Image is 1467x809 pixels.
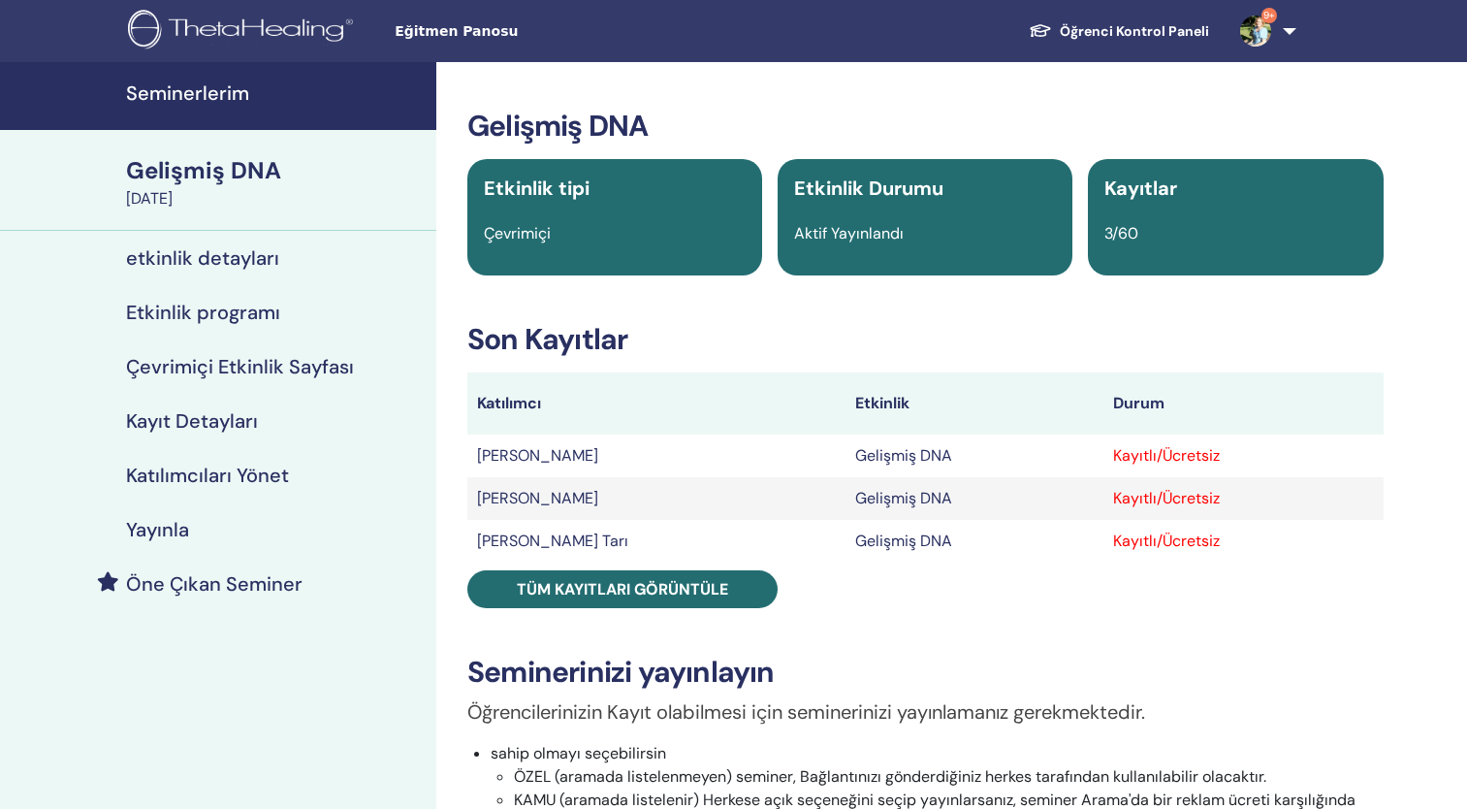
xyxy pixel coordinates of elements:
[1113,487,1373,510] div: Kayıtlı/Ücretsiz
[467,477,845,520] td: [PERSON_NAME]
[1013,14,1225,49] a: Öğrenci Kontrol Paneli
[1113,530,1373,553] div: Kayıtlı/Ücretsiz
[514,765,1384,789] li: ÖZEL (aramada listelenmeyen) seminer, Bağlantınızı gönderdiğiniz herkes tarafından kullanılabilir...
[114,154,436,210] a: Gelişmiş DNA[DATE]
[467,322,1384,357] h3: Son Kayıtlar
[126,464,289,487] h4: Katılımcıları Yönet
[484,176,590,201] span: Etkinlik tipi
[467,520,845,563] td: [PERSON_NAME] Tarı
[126,409,258,433] h4: Kayıt Detayları
[517,579,728,599] span: Tüm kayıtları görüntüle
[126,246,279,270] h4: etkinlik detayları
[1060,22,1209,40] font: Öğrenci Kontrol Paneli
[126,301,280,324] h4: Etkinlik programı
[126,572,303,596] h4: Öne Çıkan Seminer
[1240,16,1271,47] img: default.jpg
[491,743,666,763] font: sahip olmayı seçebilirsin
[126,355,354,378] h4: Çevrimiçi Etkinlik Sayfası
[845,372,1103,435] th: Etkinlik
[1104,176,1177,201] span: Kayıtlar
[1113,444,1373,468] div: Kayıtlı/Ücretsiz
[845,520,1103,563] td: Gelişmiş DNA
[395,21,686,42] span: Eğitmen Panosu
[467,697,1384,727] p: Öğrencilerinizin Kayıt olabilmesi için seminerinizi yayınlamanız gerekmektedir.
[845,477,1103,520] td: Gelişmiş DNA
[1103,372,1383,435] th: Durum
[126,518,189,541] h4: Yayınla
[1104,223,1138,243] span: 3/60
[1261,8,1277,23] span: 9+
[467,655,1384,690] h3: Seminerinizi yayınlayın
[794,176,943,201] span: Etkinlik Durumu
[467,435,845,477] td: [PERSON_NAME]
[467,109,1384,144] h3: Gelişmiş DNA
[845,435,1103,477] td: Gelişmiş DNA
[484,223,551,243] span: Çevrimiçi
[126,81,425,105] h4: Seminerlerim
[126,154,425,187] div: Gelişmiş DNA
[126,187,425,210] div: [DATE]
[794,223,904,243] span: Aktif Yayınlandı
[128,10,360,53] img: logo.png
[467,570,778,608] a: Tüm kayıtları görüntüle
[467,372,845,435] th: Katılımcı
[1029,22,1052,39] img: graduation-cap-white.svg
